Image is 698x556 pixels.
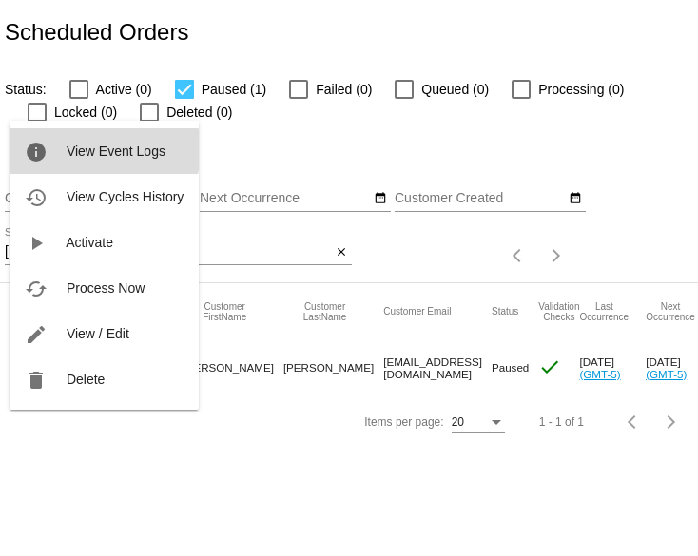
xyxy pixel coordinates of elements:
[67,144,165,159] span: View Event Logs
[67,372,105,387] span: Delete
[25,278,48,300] mat-icon: cached
[67,326,129,341] span: View / Edit
[67,280,145,296] span: Process Now
[25,369,48,392] mat-icon: delete
[25,232,48,255] mat-icon: play_arrow
[66,235,113,250] span: Activate
[25,323,48,346] mat-icon: edit
[25,141,48,163] mat-icon: info
[67,189,184,204] span: View Cycles History
[25,186,48,209] mat-icon: history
